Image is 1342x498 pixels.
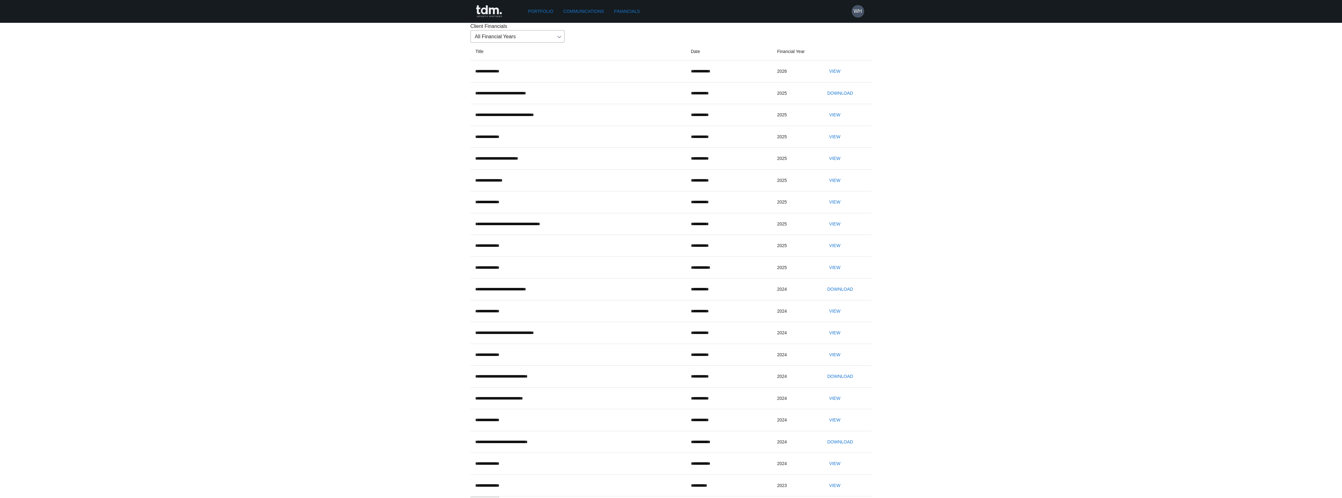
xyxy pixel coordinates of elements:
[825,218,845,230] button: View
[772,257,820,278] td: 2025
[772,300,820,322] td: 2024
[825,240,845,252] button: View
[825,175,845,186] button: View
[825,262,845,273] button: View
[772,344,820,366] td: 2024
[825,349,845,361] button: View
[772,431,820,453] td: 2024
[825,196,845,208] button: View
[772,453,820,475] td: 2024
[825,327,845,339] button: View
[825,109,845,121] button: View
[825,131,845,143] button: View
[772,61,820,82] td: 2026
[772,322,820,344] td: 2024
[772,474,820,496] td: 2023
[471,23,872,30] p: Client Financials
[772,82,820,104] td: 2025
[772,235,820,257] td: 2025
[471,43,686,61] th: Title
[561,6,607,17] a: Communications
[825,87,855,99] button: Download
[772,366,820,388] td: 2024
[526,6,556,17] a: Portfolio
[825,371,855,382] button: Download
[772,169,820,191] td: 2025
[772,278,820,300] td: 2024
[772,148,820,170] td: 2025
[686,43,772,61] th: Date
[825,66,845,77] button: View
[825,393,845,404] button: View
[772,213,820,235] td: 2025
[772,409,820,431] td: 2024
[772,387,820,409] td: 2024
[612,6,642,17] a: Financials
[852,5,864,18] button: WH
[825,458,845,469] button: View
[825,283,855,295] button: Download
[772,43,820,61] th: Financial Year
[825,436,855,448] button: Download
[825,305,845,317] button: View
[825,153,845,164] button: View
[471,30,565,43] div: All Financial Years
[772,126,820,148] td: 2025
[825,480,845,491] button: View
[772,191,820,213] td: 2025
[825,414,845,426] button: View
[772,104,820,126] td: 2025
[854,8,862,15] h6: WH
